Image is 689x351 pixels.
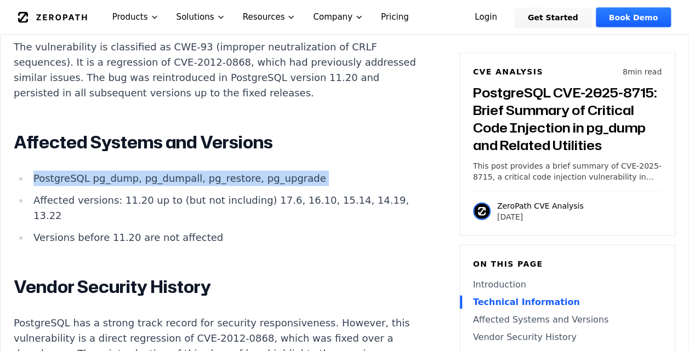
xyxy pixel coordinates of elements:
[596,8,671,27] a: Book Demo
[473,258,662,269] h6: On this page
[14,131,422,153] h2: Affected Systems and Versions
[473,160,662,182] p: This post provides a brief summary of CVE-2025-8715, a critical code injection vulnerability in P...
[29,230,422,245] li: Versions before 11.20 are not affected
[473,66,543,77] h6: CVE Analysis
[473,331,662,344] a: Vendor Security History
[29,193,422,223] li: Affected versions: 11.20 up to (but not including) 17.6, 16.10, 15.14, 14.19, 13.22
[29,171,422,186] li: PostgreSQL pg_dump, pg_dumpall, pg_restore, pg_upgrade
[473,203,491,220] img: ZeroPath CVE Analysis
[14,276,422,298] h2: Vendor Security History
[623,66,662,77] p: 8 min read
[14,39,422,101] p: The vulnerability is classified as CWE-93 (improper neutralization of CRLF sequences). It is a re...
[473,296,662,309] a: Technical Information
[473,313,662,326] a: Affected Systems and Versions
[515,8,591,27] a: Get Started
[473,84,662,154] h3: PostgreSQL CVE-2025-8715: Brief Summary of Critical Code Injection in pg_dump and Related Utilities
[462,8,510,27] a: Login
[497,211,584,222] p: [DATE]
[473,278,662,291] a: Introduction
[497,200,584,211] p: ZeroPath CVE Analysis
